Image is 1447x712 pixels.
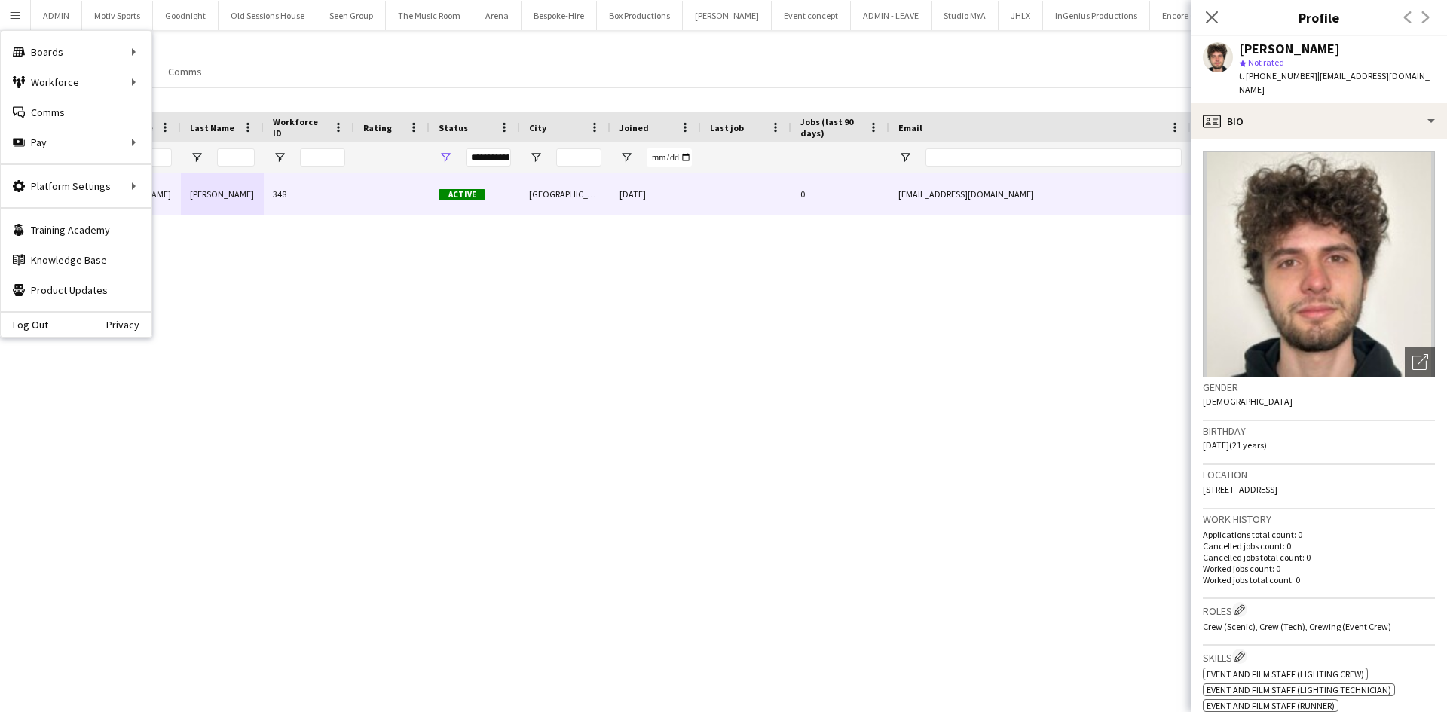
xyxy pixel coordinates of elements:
[273,116,327,139] span: Workforce ID
[439,189,485,200] span: Active
[520,173,610,215] div: [GEOGRAPHIC_DATA]
[1203,151,1435,377] img: Crew avatar or photo
[1203,396,1293,407] span: [DEMOGRAPHIC_DATA]
[439,151,452,164] button: Open Filter Menu
[1239,70,1430,95] span: | [EMAIL_ADDRESS][DOMAIN_NAME]
[1203,529,1435,540] p: Applications total count: 0
[1207,684,1391,695] span: Event and Film Staff (Lighting Technician)
[1207,700,1335,711] span: Event and Film Staff (Runner)
[556,148,601,167] input: City Filter Input
[619,122,649,133] span: Joined
[800,116,862,139] span: Jobs (last 90 days)
[219,1,317,30] button: Old Sessions House
[1203,574,1435,585] p: Worked jobs total count: 0
[1203,563,1435,574] p: Worked jobs count: 0
[683,1,772,30] button: [PERSON_NAME]
[898,151,912,164] button: Open Filter Menu
[1,97,151,127] a: Comms
[1203,484,1277,495] span: [STREET_ADDRESS]
[1,319,48,331] a: Log Out
[1203,512,1435,526] h3: Work history
[772,1,851,30] button: Event concept
[363,122,392,133] span: Rating
[529,122,546,133] span: City
[898,122,922,133] span: Email
[317,1,386,30] button: Seen Group
[610,173,701,215] div: [DATE]
[386,1,473,30] button: The Music Room
[932,1,999,30] button: Studio MYA
[1203,468,1435,481] h3: Location
[1203,552,1435,563] p: Cancelled jobs total count: 0
[647,148,692,167] input: Joined Filter Input
[134,148,172,167] input: First Name Filter Input
[1405,347,1435,377] div: Open photos pop-in
[273,151,286,164] button: Open Filter Menu
[1,37,151,67] div: Boards
[1203,621,1391,632] span: Crew (Scenic), Crew (Tech), Crewing (Event Crew)
[1191,8,1447,27] h3: Profile
[1203,540,1435,552] p: Cancelled jobs count: 0
[1203,424,1435,438] h3: Birthday
[1203,439,1267,451] span: [DATE] (21 years)
[710,122,744,133] span: Last job
[1203,649,1435,665] h3: Skills
[1,215,151,245] a: Training Academy
[473,1,522,30] button: Arena
[1,127,151,157] div: Pay
[153,1,219,30] button: Goodnight
[1207,668,1364,680] span: Event and Film Staff (Lighting Crew)
[439,122,468,133] span: Status
[168,65,202,78] span: Comms
[1,275,151,305] a: Product Updates
[597,1,683,30] button: Box Productions
[1150,1,1228,30] button: Encore Global
[1203,380,1435,394] h3: Gender
[1043,1,1150,30] button: InGenius Productions
[31,1,82,30] button: ADMIN
[264,173,354,215] div: 348
[1239,70,1317,81] span: t. [PHONE_NUMBER]
[522,1,597,30] button: Bespoke-Hire
[851,1,932,30] button: ADMIN - LEAVE
[1203,602,1435,618] h3: Roles
[181,173,264,215] div: [PERSON_NAME]
[106,319,151,331] a: Privacy
[619,151,633,164] button: Open Filter Menu
[82,1,153,30] button: Motiv Sports
[1,171,151,201] div: Platform Settings
[190,151,203,164] button: Open Filter Menu
[925,148,1182,167] input: Email Filter Input
[1,67,151,97] div: Workforce
[217,148,255,167] input: Last Name Filter Input
[1191,103,1447,139] div: Bio
[999,1,1043,30] button: JHLX
[1,245,151,275] a: Knowledge Base
[529,151,543,164] button: Open Filter Menu
[300,148,345,167] input: Workforce ID Filter Input
[889,173,1191,215] div: [EMAIL_ADDRESS][DOMAIN_NAME]
[1239,42,1340,56] div: [PERSON_NAME]
[1248,57,1284,68] span: Not rated
[190,122,234,133] span: Last Name
[791,173,889,215] div: 0
[162,62,208,81] a: Comms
